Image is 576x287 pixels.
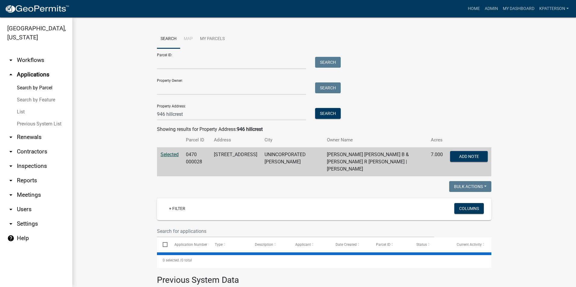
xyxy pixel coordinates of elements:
[210,133,261,147] th: Address
[161,152,179,157] a: Selected
[157,29,180,49] a: Search
[261,133,323,147] th: City
[323,147,427,177] td: [PERSON_NAME] [PERSON_NAME] B & [PERSON_NAME] R [PERSON_NAME] | [PERSON_NAME]
[7,206,14,213] i: arrow_drop_down
[168,237,209,252] datatable-header-cell: Application Number
[330,237,370,252] datatable-header-cell: Date Created
[465,3,482,14] a: Home
[164,203,190,214] a: + Filter
[459,154,479,159] span: Add Note
[261,147,323,177] td: UNINCORPORATED [PERSON_NAME]
[210,147,261,177] td: [STREET_ADDRESS]
[157,225,434,237] input: Search for applications
[449,181,491,192] button: Bulk Actions
[451,237,491,252] datatable-header-cell: Current Activity
[315,108,341,119] button: Search
[295,242,311,247] span: Applicant
[157,237,168,252] datatable-header-cell: Select
[255,242,273,247] span: Description
[482,3,500,14] a: Admin
[336,242,357,247] span: Date Created
[450,151,488,162] button: Add Note
[376,242,390,247] span: Parcel ID
[457,242,482,247] span: Current Activity
[370,237,411,252] datatable-header-cell: Parcel ID
[411,237,451,252] datatable-header-cell: Status
[7,148,14,155] i: arrow_drop_down
[163,258,181,262] span: 0 selected /
[174,242,207,247] span: Application Number
[290,237,330,252] datatable-header-cell: Applicant
[7,191,14,199] i: arrow_drop_down
[537,3,571,14] a: KPATTERSON
[182,147,210,177] td: 0470 000028
[454,203,484,214] button: Columns
[249,237,290,252] datatable-header-cell: Description
[315,82,341,93] button: Search
[7,220,14,227] i: arrow_drop_down
[7,177,14,184] i: arrow_drop_down
[500,3,537,14] a: My Dashboard
[182,133,210,147] th: Parcel ID
[7,134,14,141] i: arrow_drop_down
[237,126,263,132] strong: 946 hillcrest
[427,133,446,147] th: Acres
[427,147,446,177] td: 7.000
[157,268,491,286] h3: Previous System Data
[7,71,14,78] i: arrow_drop_up
[209,237,249,252] datatable-header-cell: Type
[323,133,427,147] th: Owner Name
[7,57,14,64] i: arrow_drop_down
[7,235,14,242] i: help
[196,29,228,49] a: My Parcels
[215,242,223,247] span: Type
[157,253,491,268] div: 0 total
[7,162,14,170] i: arrow_drop_down
[315,57,341,68] button: Search
[416,242,427,247] span: Status
[157,126,491,133] div: Showing results for Property Address:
